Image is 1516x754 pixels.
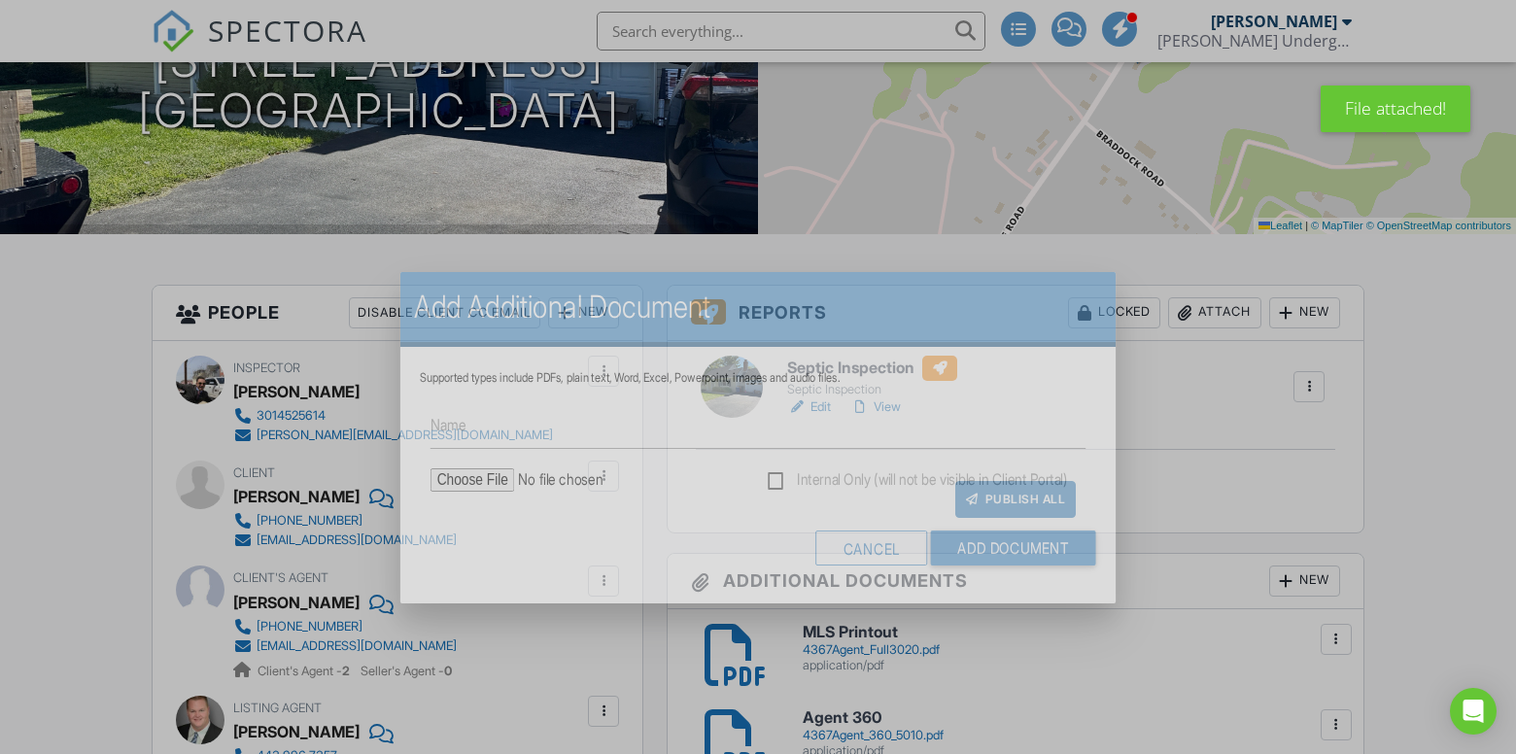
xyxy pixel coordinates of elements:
[768,470,1067,495] label: Internal Only (will not be visible in Client Portal)
[931,531,1096,565] input: Add Document
[420,370,1095,386] div: Supported types include PDFs, plain text, Word, Excel, Powerpoint, images and audio files.
[414,288,1103,326] h2: Add Additional Document
[815,531,927,565] div: Cancel
[1321,86,1470,132] div: File attached!
[431,414,466,435] label: Name
[1450,688,1497,735] div: Open Intercom Messenger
